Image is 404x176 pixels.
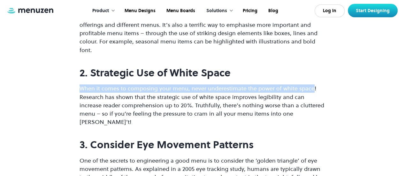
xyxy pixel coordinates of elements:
[118,1,160,21] a: Menu Designs
[237,1,262,21] a: Pricing
[200,1,237,21] div: Solutions
[315,4,345,17] a: Log In
[160,1,200,21] a: Menu Boards
[86,1,118,21] div: Product
[80,84,325,126] p: When it comes to composing your menu, never underestimate the power of white space! Research has ...
[206,7,227,14] div: Solutions
[80,138,254,152] strong: 3. Consider Eye Movement Patterns
[92,7,109,14] div: Product
[80,66,231,80] strong: 2. Strategic Use of White Space
[262,1,283,21] a: Blog
[80,12,325,54] p: Having a visual hierarchy on your menu allows customers to instantly distinguish your food offeri...
[348,4,398,17] a: Start Designing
